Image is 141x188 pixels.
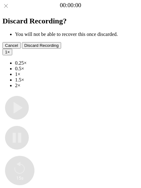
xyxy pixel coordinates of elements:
span: 1 [5,50,7,54]
li: 1.5× [15,77,138,83]
li: 0.25× [15,60,138,66]
li: 1× [15,72,138,77]
button: Discard Recording [22,42,61,49]
button: Cancel [3,42,21,49]
a: 00:00:00 [60,2,81,9]
h2: Discard Recording? [3,17,138,25]
li: 2× [15,83,138,88]
li: 0.5× [15,66,138,72]
button: 1× [3,49,12,55]
li: You will not be able to recover this once discarded. [15,32,138,37]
